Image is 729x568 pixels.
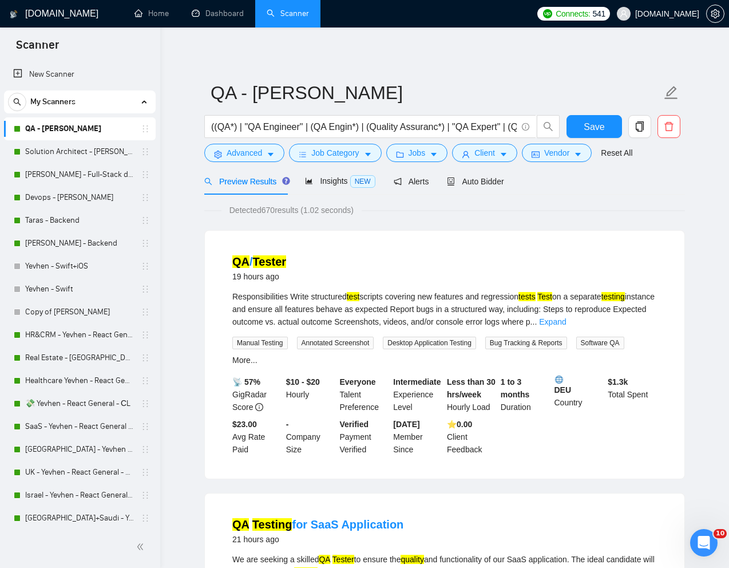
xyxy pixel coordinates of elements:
[284,376,338,413] div: Hourly
[7,37,68,61] span: Scanner
[338,418,391,456] div: Payment Verified
[518,292,536,301] mark: tests
[447,420,472,429] b: ⭐️ 0.00
[141,124,150,133] span: holder
[584,120,604,134] span: Save
[25,117,134,140] a: QA - [PERSON_NAME]
[232,420,257,429] b: $23.00
[232,518,249,531] mark: QA
[543,9,552,18] img: upwork-logo.png
[498,376,552,413] div: Duration
[707,9,724,18] span: setting
[445,376,498,413] div: Hourly Load
[192,9,244,18] a: dashboardDashboard
[141,216,150,225] span: holder
[305,177,313,185] span: area-chart
[25,163,134,186] a: [PERSON_NAME] - Full-Stack dev
[462,150,470,159] span: user
[232,270,286,283] div: 19 hours ago
[391,376,445,413] div: Experience Level
[8,93,26,111] button: search
[25,461,134,484] a: UK - Yevhen - React General - СL
[522,123,529,131] span: info-circle
[227,147,262,159] span: Advanced
[204,177,287,186] span: Preview Results
[537,115,560,138] button: search
[350,175,375,188] span: NEW
[340,377,376,386] b: Everyone
[628,115,651,138] button: copy
[13,63,146,86] a: New Scanner
[332,555,354,564] mark: Tester
[25,232,134,255] a: [PERSON_NAME] - Backend
[338,376,391,413] div: Talent Preference
[690,529,718,557] iframe: Intercom live chat
[253,255,287,268] mark: Tester
[25,301,134,324] a: Copy of [PERSON_NAME]
[25,186,134,209] a: Devops - [PERSON_NAME]
[25,209,134,232] a: Taras - Backend
[620,10,628,18] span: user
[232,255,249,268] mark: QA
[141,353,150,362] span: holder
[530,317,537,326] span: ...
[657,115,680,138] button: delete
[393,420,419,429] b: [DATE]
[232,518,403,531] a: QA Testingfor SaaS Application
[391,418,445,456] div: Member Since
[629,121,651,132] span: copy
[664,85,679,100] span: edit
[25,140,134,163] a: Solution Architect - [PERSON_NAME]
[522,144,592,162] button: idcardVendorcaret-down
[141,285,150,294] span: holder
[396,150,404,159] span: folder
[289,144,381,162] button: barsJob Categorycaret-down
[136,541,148,553] span: double-left
[658,121,680,132] span: delete
[601,147,632,159] a: Reset All
[556,7,590,20] span: Connects:
[10,5,18,23] img: logo
[539,317,566,326] a: Expand
[25,346,134,369] a: Real Estate - [GEOGRAPHIC_DATA] - React General - СL
[134,9,169,18] a: homeHome
[593,7,605,20] span: 541
[500,150,508,159] span: caret-down
[141,422,150,431] span: holder
[232,290,657,328] div: Responsibilities Write structured scripts covering new features and regression on a separate inst...
[30,90,76,113] span: My Scanners
[230,418,284,456] div: Avg Rate Paid
[286,420,289,429] b: -
[284,418,338,456] div: Company Size
[401,555,423,564] mark: quality
[574,150,582,159] span: caret-down
[232,377,260,386] b: 📡 57%
[601,292,625,301] mark: testing
[267,150,275,159] span: caret-down
[25,255,134,278] a: Yevhen - Swift+iOS
[286,377,320,386] b: $10 - $20
[474,147,495,159] span: Client
[25,484,134,507] a: Israel - Yevhen - React General - СL
[141,491,150,500] span: holder
[430,150,438,159] span: caret-down
[141,193,150,202] span: holder
[221,204,362,216] span: Detected 670 results (1.02 seconds)
[141,239,150,248] span: holder
[25,415,134,438] a: SaaS - Yevhen - React General - СL
[204,144,284,162] button: settingAdvancedcaret-down
[25,392,134,415] a: 💸 Yevhen - React General - СL
[230,376,284,413] div: GigRadar Score
[608,377,628,386] b: $ 1.3k
[714,529,727,538] span: 10
[232,337,288,349] span: Manual Testing
[340,420,369,429] b: Verified
[141,468,150,477] span: holder
[347,292,360,301] mark: test
[605,376,659,413] div: Total Spent
[141,147,150,156] span: holder
[706,9,724,18] a: setting
[537,121,559,132] span: search
[532,150,540,159] span: idcard
[141,445,150,454] span: holder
